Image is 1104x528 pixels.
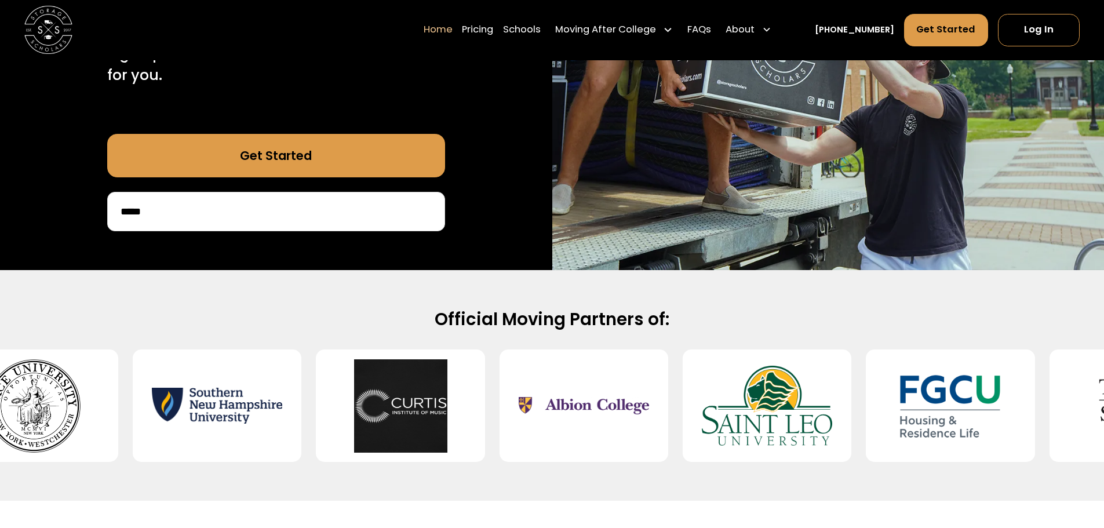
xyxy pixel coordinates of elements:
img: Storage Scholars main logo [24,6,72,54]
a: Log In [998,14,1080,46]
a: Pricing [462,13,493,47]
img: Curtis Institute of Music [336,359,466,453]
div: Moving After College [555,23,656,38]
div: About [721,13,777,47]
a: Get Started [107,134,445,177]
div: Moving After College [551,13,678,47]
a: Home [424,13,453,47]
img: Southern New Hampshire University [152,359,282,453]
a: Schools [503,13,541,47]
img: Florida Gulf Coast University [886,359,1016,453]
img: Albion College [519,359,649,453]
img: Saint Leo University [702,359,832,453]
div: About [726,23,755,38]
h2: Official Moving Partners of: [166,308,938,330]
p: Sign up in 5 minutes and we'll handle the rest for you. [107,43,445,86]
a: Get Started [904,14,989,46]
a: home [24,6,72,54]
a: [PHONE_NUMBER] [815,24,894,37]
a: FAQs [687,13,711,47]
